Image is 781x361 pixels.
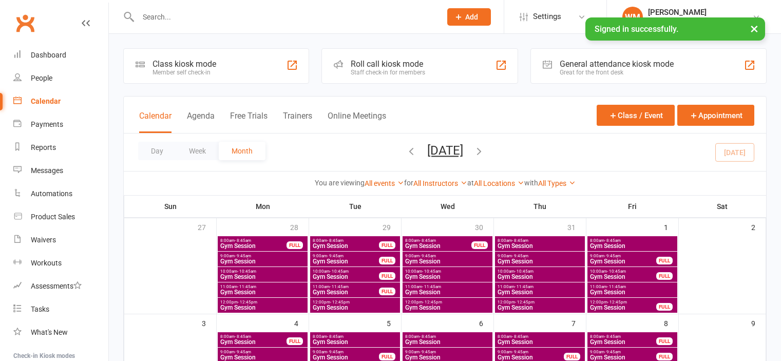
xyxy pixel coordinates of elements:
[423,300,442,305] span: - 12:45pm
[383,218,401,235] div: 29
[622,7,643,27] div: WM
[512,238,528,243] span: - 8:45am
[589,284,675,289] span: 11:00am
[220,300,306,305] span: 12:00pm
[589,269,657,274] span: 10:00am
[512,350,528,354] span: - 9:45am
[13,67,108,90] a: People
[12,10,38,36] a: Clubworx
[13,275,108,298] a: Assessments
[405,300,490,305] span: 12:00pm
[230,111,268,133] button: Free Trials
[589,238,675,243] span: 8:00am
[656,337,673,345] div: FULL
[497,334,583,339] span: 8:00am
[515,284,534,289] span: - 11:45am
[497,254,583,258] span: 9:00am
[589,274,657,280] span: Gym Session
[379,241,395,249] div: FULL
[405,258,490,264] span: Gym Session
[13,321,108,344] a: What's New
[467,179,474,187] strong: at
[589,305,657,311] span: Gym Session
[604,334,621,339] span: - 8:45am
[405,339,490,345] span: Gym Session
[31,236,56,244] div: Waivers
[572,314,586,331] div: 7
[589,254,657,258] span: 9:00am
[648,8,752,17] div: [PERSON_NAME]
[312,269,379,274] span: 10:00am
[497,354,564,360] span: Gym Session
[607,300,627,305] span: - 12:45pm
[677,105,754,126] button: Appointment
[604,350,621,354] span: - 9:45am
[420,254,436,258] span: - 9:45am
[31,166,63,175] div: Messages
[287,241,303,249] div: FULL
[312,254,379,258] span: 9:00am
[402,196,494,217] th: Wed
[139,111,172,133] button: Calendar
[405,238,472,243] span: 8:00am
[497,300,583,305] span: 12:00pm
[494,196,586,217] th: Thu
[219,142,265,160] button: Month
[283,111,312,133] button: Trainers
[31,143,56,151] div: Reports
[312,354,379,360] span: Gym Session
[365,179,404,187] a: All events
[153,69,216,76] div: Member self check-in
[589,354,657,360] span: Gym Session
[745,17,764,40] button: ×
[312,258,379,264] span: Gym Session
[237,284,256,289] span: - 11:45am
[235,350,251,354] span: - 9:45am
[524,179,538,187] strong: with
[31,259,62,267] div: Workouts
[471,241,488,249] div: FULL
[560,69,674,76] div: Great for the front desk
[595,24,678,34] span: Signed in successfully.
[512,254,528,258] span: - 9:45am
[138,142,176,160] button: Day
[13,182,108,205] a: Automations
[589,258,657,264] span: Gym Session
[589,300,657,305] span: 12:00pm
[328,111,386,133] button: Online Meetings
[607,269,626,274] span: - 10:45am
[604,238,621,243] span: - 8:45am
[404,179,413,187] strong: for
[237,269,256,274] span: - 10:45am
[751,218,766,235] div: 2
[422,269,441,274] span: - 10:45am
[533,5,561,28] span: Settings
[220,339,287,345] span: Gym Session
[405,334,490,339] span: 8:00am
[287,337,303,345] div: FULL
[420,238,436,243] span: - 8:45am
[512,334,528,339] span: - 8:45am
[235,238,251,243] span: - 8:45am
[351,59,425,69] div: Roll call kiosk mode
[560,59,674,69] div: General attendance kiosk mode
[312,284,379,289] span: 11:00am
[497,258,583,264] span: Gym Session
[515,269,534,274] span: - 10:45am
[235,334,251,339] span: - 8:45am
[497,238,583,243] span: 8:00am
[405,289,490,295] span: Gym Session
[330,284,349,289] span: - 11:45am
[220,269,306,274] span: 10:00am
[387,314,401,331] div: 5
[589,339,657,345] span: Gym Session
[13,205,108,229] a: Product Sales
[312,300,398,305] span: 12:00pm
[664,218,678,235] div: 1
[379,288,395,295] div: FULL
[312,238,379,243] span: 8:00am
[217,196,309,217] th: Mon
[589,334,657,339] span: 8:00am
[330,300,350,305] span: - 12:45pm
[220,238,287,243] span: 8:00am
